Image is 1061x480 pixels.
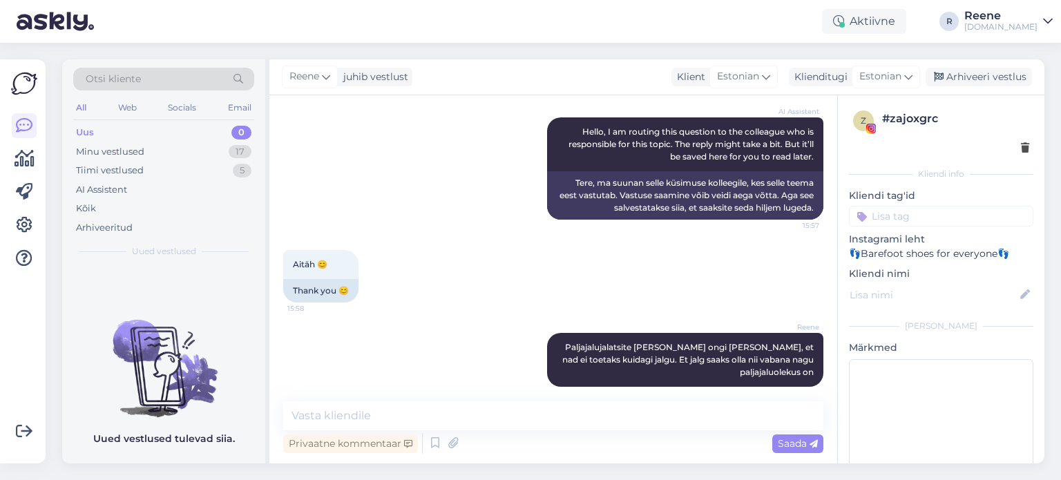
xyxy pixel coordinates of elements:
[882,111,1029,127] div: # zajoxgrc
[859,69,901,84] span: Estonian
[964,10,1038,21] div: Reene
[964,10,1053,32] a: Reene[DOMAIN_NAME]
[926,68,1032,86] div: Arhiveeri vestlus
[849,189,1033,203] p: Kliendi tag'id
[289,69,319,84] span: Reene
[964,21,1038,32] div: [DOMAIN_NAME]
[671,70,705,84] div: Klient
[562,342,816,377] span: Paljajalujalatsite [PERSON_NAME] ongi [PERSON_NAME], et nad ei toetaks kuidagi jalgu. Et jalg saa...
[767,106,819,117] span: AI Assistent
[93,432,235,446] p: Uued vestlused tulevad siia.
[76,126,94,140] div: Uus
[283,279,359,303] div: Thank you 😊
[229,145,251,159] div: 17
[849,340,1033,355] p: Märkmed
[283,434,418,453] div: Privaatne kommentaar
[939,12,959,31] div: R
[76,221,133,235] div: Arhiveeritud
[767,387,819,398] span: 15:58
[849,206,1033,227] input: Lisa tag
[822,9,906,34] div: Aktiivne
[293,259,327,269] span: Aitäh 😊
[789,70,848,84] div: Klienditugi
[849,267,1033,281] p: Kliendi nimi
[338,70,408,84] div: juhib vestlust
[115,99,140,117] div: Web
[849,168,1033,180] div: Kliendi info
[233,164,251,177] div: 5
[132,245,196,258] span: Uued vestlused
[850,287,1017,303] input: Lisa nimi
[767,220,819,231] span: 15:57
[225,99,254,117] div: Email
[165,99,199,117] div: Socials
[547,171,823,220] div: Tere, ma suunan selle küsimuse kolleegile, kes selle teema eest vastutab. Vastuse saamine võib ve...
[76,202,96,215] div: Kõik
[62,295,265,419] img: No chats
[717,69,759,84] span: Estonian
[778,437,818,450] span: Saada
[86,72,141,86] span: Otsi kliente
[73,99,89,117] div: All
[231,126,251,140] div: 0
[11,70,37,97] img: Askly Logo
[568,126,816,162] span: Hello, I am routing this question to the colleague who is responsible for this topic. The reply m...
[287,303,339,314] span: 15:58
[76,145,144,159] div: Minu vestlused
[76,183,127,197] div: AI Assistent
[767,322,819,332] span: Reene
[849,247,1033,261] p: 👣Barefoot shoes for everyone👣
[76,164,144,177] div: Tiimi vestlused
[849,232,1033,247] p: Instagrami leht
[849,320,1033,332] div: [PERSON_NAME]
[861,115,866,126] span: z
